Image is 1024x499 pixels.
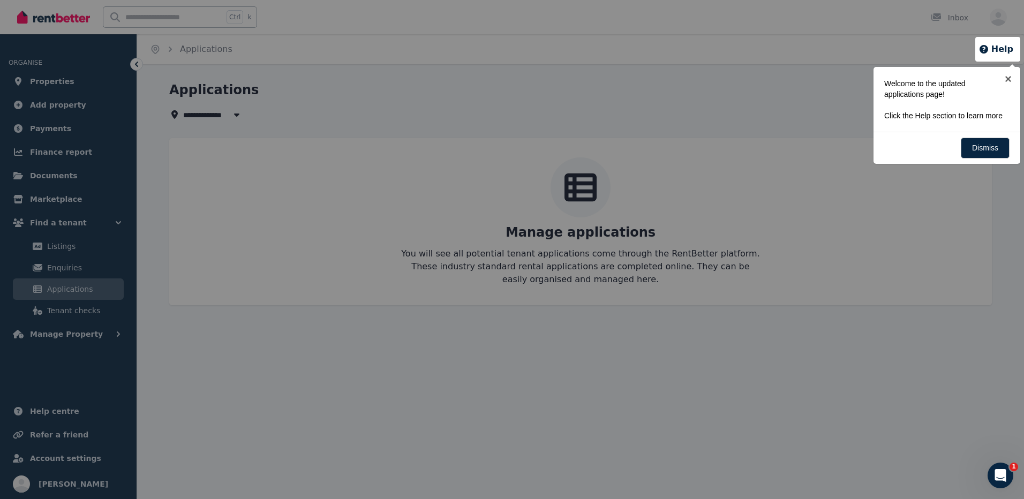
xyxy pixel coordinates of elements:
[884,110,1003,121] p: Click the Help section to learn more
[1010,463,1018,471] span: 1
[961,138,1010,158] a: Dismiss
[996,67,1020,91] a: ×
[884,78,1003,100] p: Welcome to the updated applications page!
[978,43,1013,56] button: Help
[988,463,1013,488] iframe: Intercom live chat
